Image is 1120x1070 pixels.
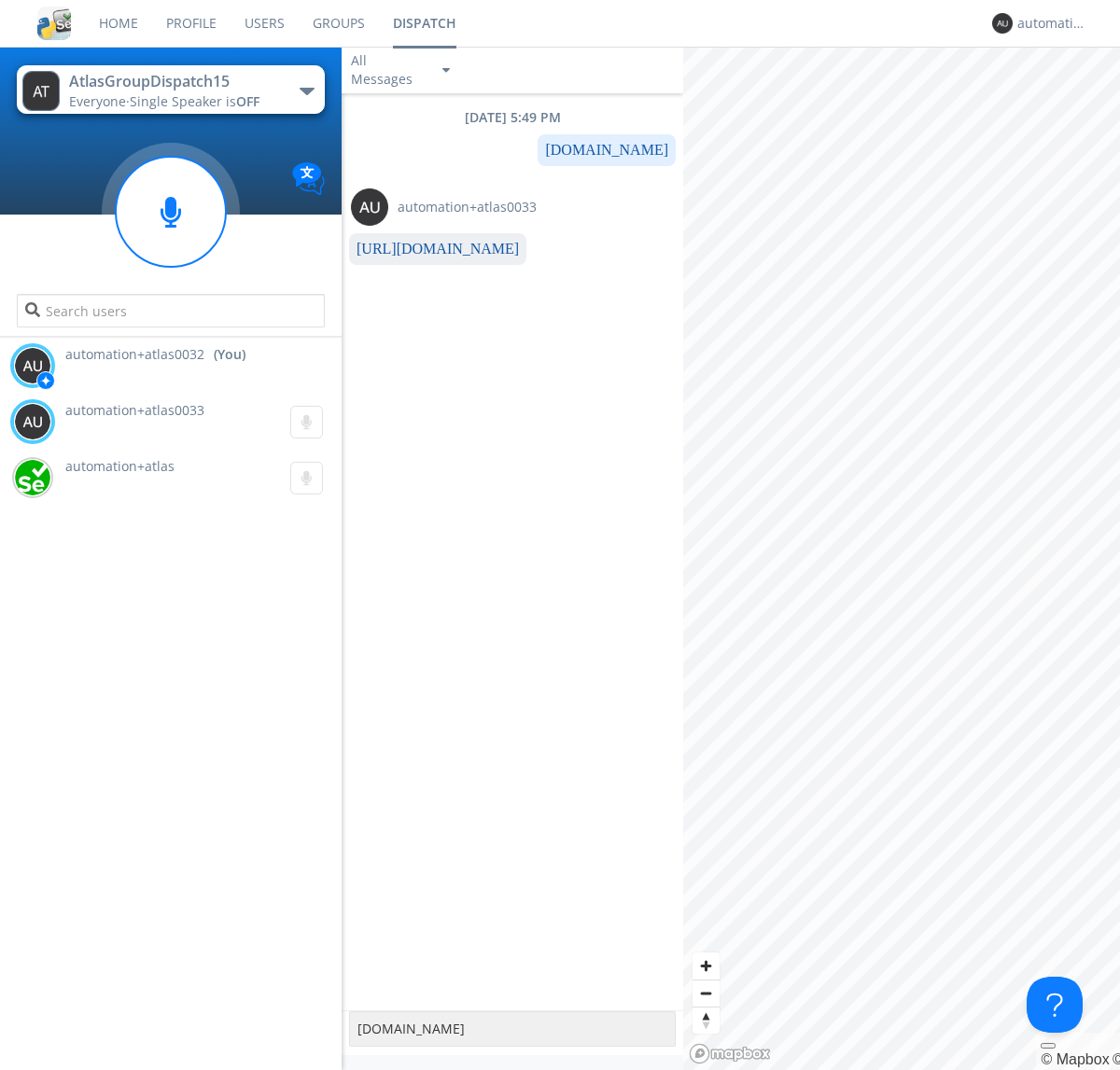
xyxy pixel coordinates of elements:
[214,345,245,364] div: (You)
[65,345,204,364] span: automation+atlas0032
[130,92,259,110] span: Single Speaker is
[14,347,51,384] img: 373638.png
[236,92,259,110] span: OFF
[342,108,683,127] div: [DATE] 5:49 PM
[693,980,720,1007] button: Zoom out
[1041,1051,1109,1067] a: Mapbox
[65,401,204,419] span: automation+atlas0033
[292,162,325,195] img: Translation enabled
[689,1043,771,1064] a: Mapbox logo
[17,65,324,114] button: AtlasGroupDispatch15Everyone·Single Speaker isOFF
[69,92,279,111] div: Everyone ·
[14,459,51,496] img: d2d01cd9b4174d08988066c6d424eccd
[17,294,324,327] input: Search users
[357,241,519,257] a: [URL][DOMAIN_NAME]
[693,1007,720,1034] span: Reset bearing to north
[351,51,426,89] div: All Messages
[693,980,720,1007] span: Zoom out
[1041,1043,1056,1049] button: Toggle attribution
[65,457,175,475] span: automation+atlas
[351,188,388,226] img: 373638.png
[349,1011,676,1047] textarea: [DOMAIN_NAME]
[14,403,51,440] img: 373638.png
[693,952,720,980] button: Zoom in
[545,142,668,158] a: [DOMAIN_NAME]
[37,7,71,40] img: cddb5a64eb264b2086981ab96f4c1ba7
[398,198,537,216] span: automation+atlas0033
[69,71,279,92] div: AtlasGroupDispatch15
[22,71,60,111] img: 373638.png
[1017,14,1087,33] div: automation+atlas0032
[1027,977,1083,1033] iframe: Toggle Customer Support
[992,13,1013,34] img: 373638.png
[693,1007,720,1034] button: Reset bearing to north
[442,68,450,73] img: caret-down-sm.svg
